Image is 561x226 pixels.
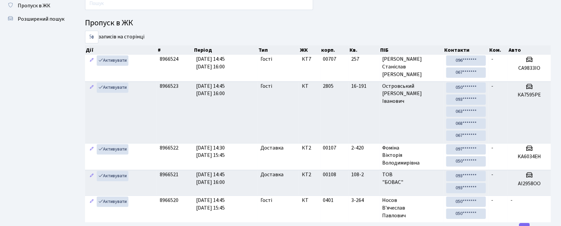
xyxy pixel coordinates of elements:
[85,18,551,28] h4: Пропуск в ЖК
[302,197,318,204] span: КТ
[511,181,548,187] h5: АІ2958ОО
[491,197,493,204] span: -
[97,171,128,181] a: Активувати
[160,55,178,63] span: 8966524
[382,144,441,167] span: Фоміна Вікторія Володимирівна
[323,82,334,90] span: 2805
[323,197,334,204] span: 0401
[97,144,128,155] a: Активувати
[260,197,272,204] span: Гості
[352,55,377,63] span: 257
[157,45,193,55] th: #
[85,45,157,55] th: Дії
[85,31,98,43] select: записів на сторінці
[302,171,318,179] span: КТ2
[511,92,548,98] h5: КА7595РЕ
[491,55,493,63] span: -
[97,82,128,93] a: Активувати
[491,144,493,152] span: -
[302,144,318,152] span: КТ2
[258,45,300,55] th: Тип
[160,197,178,204] span: 8966520
[160,171,178,178] span: 8966521
[380,45,444,55] th: ПІБ
[85,31,144,43] label: записів на сторінці
[302,55,318,63] span: КТ7
[491,171,493,178] span: -
[299,45,321,55] th: ЖК
[88,171,96,181] a: Редагувати
[194,45,258,55] th: Період
[321,45,349,55] th: корп.
[18,15,64,23] span: Розширений пошук
[260,82,272,90] span: Гості
[382,55,441,78] span: [PERSON_NAME] Станіслав [PERSON_NAME]
[196,197,225,212] span: [DATE] 14:45 [DATE] 15:45
[382,171,441,186] span: ТОВ "БОВАС"
[349,45,380,55] th: Кв.
[444,45,489,55] th: Контакти
[489,45,508,55] th: Ком.
[88,144,96,155] a: Редагувати
[352,144,377,152] span: 2-420
[160,82,178,90] span: 8966523
[260,55,272,63] span: Гості
[88,82,96,93] a: Редагувати
[511,65,548,71] h5: СА9833ІО
[260,144,284,152] span: Доставка
[323,144,337,152] span: 00107
[511,154,548,160] h5: KA6034EH
[160,144,178,152] span: 8966522
[260,171,284,179] span: Доставка
[196,144,225,159] span: [DATE] 14:30 [DATE] 15:45
[97,55,128,66] a: Активувати
[511,197,513,204] span: -
[88,55,96,66] a: Редагувати
[196,82,225,97] span: [DATE] 14:45 [DATE] 16:00
[97,197,128,207] a: Активувати
[196,171,225,186] span: [DATE] 14:45 [DATE] 16:00
[491,82,493,90] span: -
[352,82,377,90] span: 16-191
[88,197,96,207] a: Редагувати
[302,82,318,90] span: КТ
[323,171,337,178] span: 00108
[352,197,377,204] span: 3-264
[18,2,50,9] span: Пропуск в ЖК
[382,82,441,105] span: Островський [PERSON_NAME] Іванович
[508,45,551,55] th: Авто
[382,197,441,220] span: Носов В’ячеслав Павлович
[352,171,377,179] span: 108-2
[3,12,70,26] a: Розширений пошук
[323,55,337,63] span: 00707
[196,55,225,70] span: [DATE] 14:45 [DATE] 16:00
